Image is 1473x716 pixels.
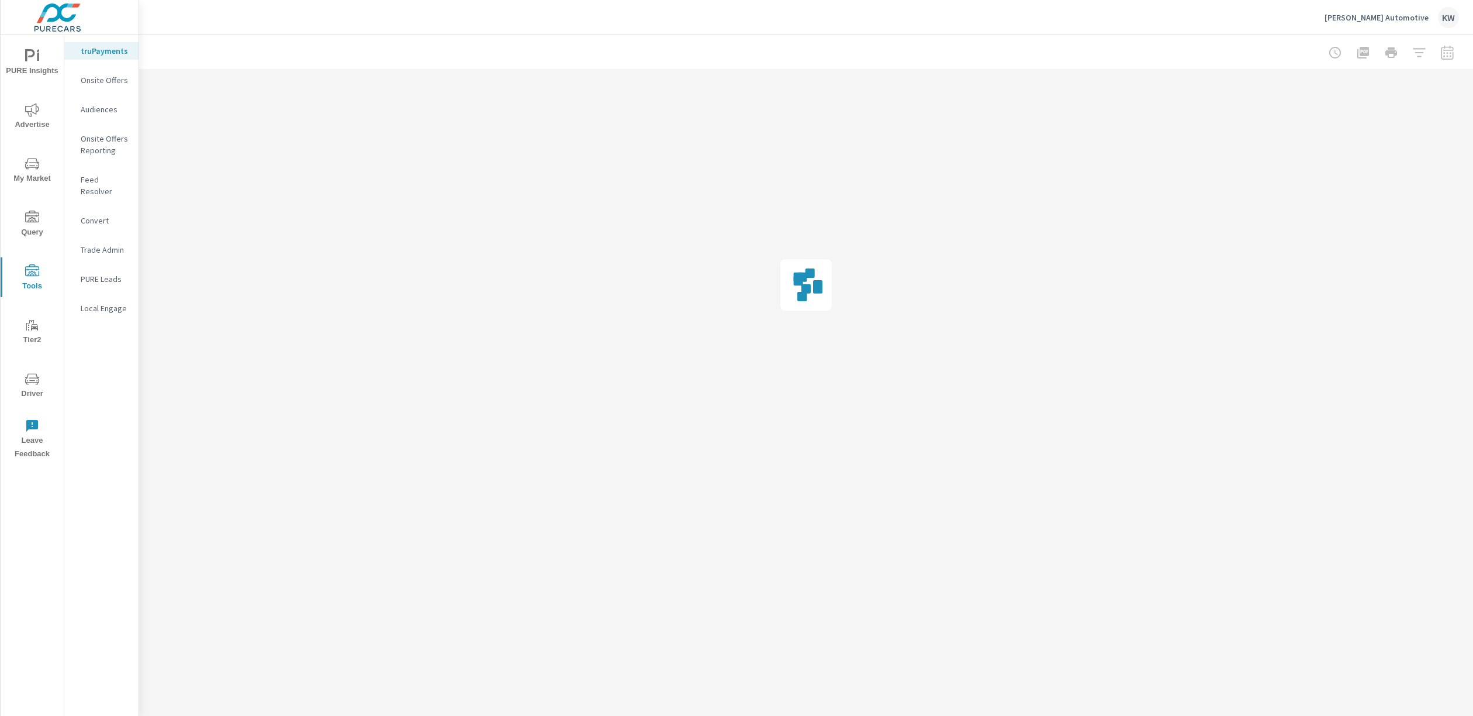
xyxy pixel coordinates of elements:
p: [PERSON_NAME] Automotive [1325,12,1429,23]
div: Feed Resolver [64,171,139,200]
p: Onsite Offers [81,74,129,86]
p: Onsite Offers Reporting [81,133,129,156]
p: Local Engage [81,302,129,314]
p: Convert [81,215,129,226]
div: Convert [64,212,139,229]
span: Tier2 [4,318,60,347]
span: Leave Feedback [4,419,60,461]
span: Query [4,211,60,239]
div: Local Engage [64,300,139,317]
span: Tools [4,264,60,293]
p: Audiences [81,104,129,115]
p: truPayments [81,45,129,57]
p: Trade Admin [81,244,129,256]
span: PURE Insights [4,49,60,78]
div: KW [1438,7,1459,28]
span: Advertise [4,103,60,132]
div: Audiences [64,101,139,118]
p: Feed Resolver [81,174,129,197]
div: Trade Admin [64,241,139,259]
div: truPayments [64,42,139,60]
div: Onsite Offers [64,71,139,89]
span: Driver [4,372,60,401]
div: PURE Leads [64,270,139,288]
span: My Market [4,157,60,185]
p: PURE Leads [81,273,129,285]
div: Onsite Offers Reporting [64,130,139,159]
div: nav menu [1,35,64,466]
